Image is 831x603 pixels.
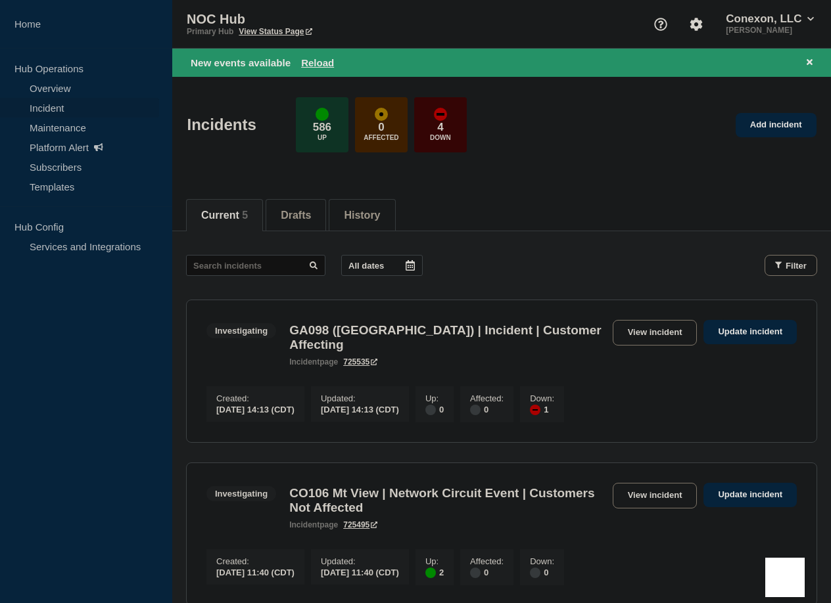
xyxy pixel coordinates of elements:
[378,121,384,134] p: 0
[470,405,481,415] div: disabled
[321,556,399,566] p: Updated :
[321,566,399,577] div: [DATE] 11:40 (CDT)
[530,566,554,578] div: 0
[321,393,399,403] p: Updated :
[613,320,698,346] a: View incident
[289,323,605,352] h3: GA098 ([GEOGRAPHIC_DATA]) | Incident | Customer Affecting
[470,393,504,403] p: Affected :
[206,486,276,501] span: Investigating
[216,393,295,403] p: Created :
[186,255,325,276] input: Search incidents
[437,121,443,134] p: 4
[344,210,380,221] button: History
[425,405,436,415] div: disabled
[470,556,504,566] p: Affected :
[216,556,295,566] p: Created :
[765,255,817,276] button: Filter
[736,113,817,137] a: Add incident
[239,27,312,36] a: View Status Page
[364,134,398,141] p: Affected
[425,568,436,578] div: up
[341,255,423,276] button: All dates
[613,483,698,508] a: View incident
[216,403,295,414] div: [DATE] 14:13 (CDT)
[723,26,817,35] p: [PERSON_NAME]
[425,566,444,578] div: 2
[242,210,248,221] span: 5
[703,483,797,507] a: Update incident
[281,210,311,221] button: Drafts
[375,108,388,121] div: affected
[316,108,329,121] div: up
[301,57,334,68] button: Reload
[201,210,248,221] button: Current 5
[530,403,554,415] div: 1
[530,405,540,415] div: down
[343,357,377,367] a: 725535
[206,323,276,338] span: Investigating
[289,520,338,529] p: page
[530,393,554,403] p: Down :
[723,12,817,26] button: Conexon, LLC
[430,134,451,141] p: Down
[289,520,320,529] span: incident
[682,11,710,38] button: Account settings
[425,393,444,403] p: Up :
[786,261,807,271] span: Filter
[425,556,444,566] p: Up :
[530,568,540,578] div: disabled
[289,357,320,367] span: incident
[313,121,331,134] p: 586
[647,11,675,38] button: Support
[530,556,554,566] p: Down :
[321,403,399,414] div: [DATE] 14:13 (CDT)
[216,566,295,577] div: [DATE] 11:40 (CDT)
[289,486,605,515] h3: CO106 Mt View | Network Circuit Event | Customers Not Affected
[187,116,256,134] h1: Incidents
[470,568,481,578] div: disabled
[470,566,504,578] div: 0
[434,108,447,121] div: down
[470,403,504,415] div: 0
[343,520,377,529] a: 725495
[187,27,233,36] p: Primary Hub
[703,320,797,344] a: Update incident
[289,357,338,367] p: page
[765,558,805,597] iframe: Help Scout Beacon - Open
[187,12,450,27] p: NOC Hub
[318,134,327,141] p: Up
[348,261,384,271] p: All dates
[191,57,291,68] span: New events available
[425,403,444,415] div: 0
